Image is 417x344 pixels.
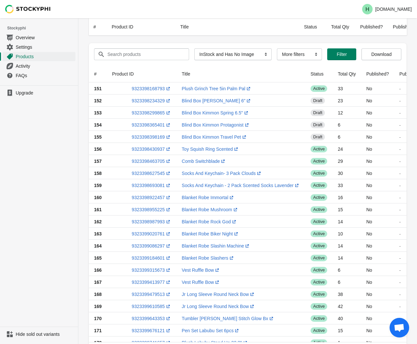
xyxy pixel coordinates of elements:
[361,228,394,240] td: No
[182,86,252,91] a: Plush Grinch Tree 5in Palm Pal(opens a new window)
[399,171,401,175] small: -
[182,146,239,152] a: Toy Squish Ring Scented(opens a new window)
[94,255,102,261] span: 165
[399,244,401,248] small: -
[361,119,394,131] td: No
[89,65,107,82] th: #
[94,219,102,224] span: 162
[182,134,248,140] a: Blind Box Kimmon Travel Pet(opens a new window)
[132,122,171,128] a: 9323398365401(opens a new window)
[132,231,171,236] a: 9323399020761(opens a new window)
[94,110,102,115] span: 153
[132,267,171,273] a: 9323399315673(opens a new window)
[361,191,394,203] td: No
[332,252,361,264] td: 14
[311,267,327,273] span: active
[332,131,361,143] td: 6
[94,134,102,140] span: 155
[132,243,171,249] a: 9323399086297(opens a new window)
[94,171,102,176] span: 158
[311,182,327,189] span: active
[399,195,401,199] small: -
[94,243,102,249] span: 164
[16,34,74,41] span: Overview
[332,228,361,240] td: 10
[3,33,75,42] a: Overview
[94,159,102,164] span: 157
[94,292,102,297] span: 168
[3,52,75,61] a: Products
[94,231,102,236] span: 163
[94,195,102,200] span: 160
[311,291,327,298] span: active
[182,243,251,249] a: Blanket Robe Slashin Machine(opens a new window)
[182,304,255,309] a: Jr Long Sleeve Round Neck Bow(opens a new window)
[365,7,369,12] text: H
[361,203,394,215] td: No
[399,111,401,115] small: -
[182,159,227,164] a: Comb Switchblade(opens a new window)
[399,316,401,320] small: -
[3,42,75,52] a: Settings
[132,98,171,103] a: 9323398234329(opens a new window)
[361,252,394,264] td: No
[107,65,176,82] th: Product ID
[132,280,171,285] a: 9323399413977(opens a new window)
[182,195,235,200] a: Blanket Robe Immortal(opens a new window)
[332,167,361,179] td: 30
[132,292,171,297] a: 9323399479513(opens a new window)
[132,171,171,176] a: 9323398627545(opens a new window)
[94,267,102,273] span: 166
[361,95,394,107] td: No
[332,107,361,119] td: 12
[361,312,394,324] td: No
[16,90,74,96] span: Upgrade
[361,131,394,143] td: No
[182,292,255,297] a: Jr Long Sleeve Round Neck Bow(opens a new window)
[311,170,327,177] span: active
[399,292,401,296] small: -
[361,167,394,179] td: No
[132,219,171,224] a: 9323398987993(opens a new window)
[182,110,249,115] a: Blind Box Kimmon Spring 6.5"(opens a new window)
[182,219,237,224] a: Blanket Robe Rock God(opens a new window)
[399,86,401,91] small: -
[311,122,325,128] span: draft
[3,88,75,97] a: Upgrade
[311,158,327,164] span: active
[94,316,102,321] span: 170
[361,65,394,82] th: Published?
[311,303,327,310] span: active
[182,207,239,212] a: Blanket Robe Mushroom(opens a new window)
[182,98,252,103] a: Blind Box [PERSON_NAME] 6"(opens a new window)
[107,48,177,60] input: Search products
[332,65,361,82] th: Total Qty
[361,82,394,95] td: No
[94,328,102,333] span: 171
[361,300,394,312] td: No
[132,159,171,164] a: 9323398463705(opens a new window)
[132,195,171,200] a: 9323398922457(opens a new window)
[94,183,102,188] span: 159
[182,231,239,236] a: Blanket Robe Biker Night(opens a new window)
[399,219,401,224] small: -
[332,324,361,336] td: 15
[182,316,275,321] a: Tumbler [PERSON_NAME] Stitch Glow Bx(opens a new window)
[361,179,394,191] td: No
[16,44,74,50] span: Settings
[94,304,102,309] span: 169
[332,203,361,215] td: 15
[182,255,235,261] a: Blanket Robe Slashers(opens a new window)
[361,215,394,228] td: No
[132,183,171,188] a: 9323398693081(opens a new window)
[311,231,327,237] span: active
[362,4,373,14] span: Avatar with initials H
[390,318,409,337] div: Open chat
[332,143,361,155] td: 24
[182,328,240,333] a: Pen Set Labubu Set 6pcs(opens a new window)
[132,86,171,91] a: 9323398168793(opens a new window)
[311,146,327,152] span: active
[371,52,392,57] span: Download
[94,207,102,212] span: 161
[311,327,327,334] span: active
